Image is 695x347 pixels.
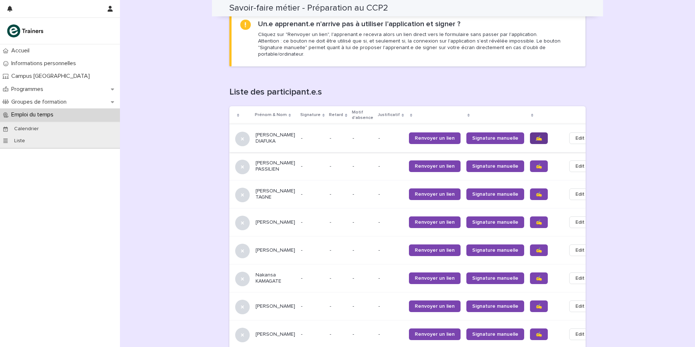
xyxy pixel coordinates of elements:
[353,275,373,282] p: -
[353,191,373,198] p: -
[378,331,403,338] p: -
[536,304,542,309] span: ✍️
[466,328,524,340] a: Signature manuelle
[575,303,584,310] span: Edit
[530,160,548,172] a: ✍️
[536,192,542,197] span: ✍️
[409,188,461,200] a: Renvoyer un lien
[329,111,343,119] p: Retard
[530,132,548,144] a: ✍️
[536,136,542,141] span: ✍️
[300,111,321,119] p: Signature
[256,188,295,200] p: [PERSON_NAME] TAGNE
[409,160,461,172] a: Renvoyer un lien
[378,219,403,226] p: -
[229,264,602,292] tr: Nakansa KAMAGATE--- --Renvoyer un lienSignature manuelle✍️Edit
[472,220,518,225] span: Signature manuelle
[569,328,591,340] button: Edit
[415,276,455,281] span: Renvoyer un lien
[536,332,542,337] span: ✍️
[353,163,373,169] p: -
[569,188,591,200] button: Edit
[255,111,287,119] p: Prénom & Nom
[472,276,518,281] span: Signature manuelle
[575,191,584,198] span: Edit
[536,220,542,225] span: ✍️
[409,132,461,144] a: Renvoyer un lien
[466,160,524,172] a: Signature manuelle
[466,272,524,284] a: Signature manuelle
[353,219,373,226] p: -
[256,272,295,284] p: Nakansa KAMAGATE
[409,244,461,256] a: Renvoyer un lien
[330,218,333,226] p: -
[229,180,602,208] tr: [PERSON_NAME] TAGNE--- --Renvoyer un lienSignature manuelle✍️Edit
[8,73,96,80] p: Campus [GEOGRAPHIC_DATA]
[472,248,518,253] span: Signature manuelle
[256,160,295,172] p: [PERSON_NAME] PASSILIEN
[536,164,542,169] span: ✍️
[229,124,602,152] tr: [PERSON_NAME] DIAFUKA--- --Renvoyer un lienSignature manuelle✍️Edit
[575,247,584,254] span: Edit
[352,108,373,122] p: Motif d'absence
[409,328,461,340] a: Renvoyer un lien
[353,247,373,254] p: -
[569,160,591,172] button: Edit
[378,247,403,254] p: -
[256,331,295,338] p: [PERSON_NAME]
[415,304,455,309] span: Renvoyer un lien
[256,247,295,254] p: [PERSON_NAME]
[409,216,461,228] a: Renvoyer un lien
[415,248,455,253] span: Renvoyer un lien
[8,60,82,67] p: Informations personnelles
[229,208,602,236] tr: [PERSON_NAME]--- --Renvoyer un lienSignature manuelle✍️Edit
[229,236,602,264] tr: [PERSON_NAME]--- --Renvoyer un lienSignature manuelle✍️Edit
[258,20,461,28] h2: Un.e apprenant.e n'arrive pas à utiliser l'application et signer ?
[6,24,46,38] img: K0CqGN7SDeD6s4JG8KQk
[378,303,403,310] p: -
[569,272,591,284] button: Edit
[466,188,524,200] a: Signature manuelle
[378,191,403,198] p: -
[8,126,45,132] p: Calendrier
[301,275,324,282] p: -
[8,47,35,54] p: Accueil
[575,219,584,226] span: Edit
[415,220,455,225] span: Renvoyer un lien
[575,163,584,170] span: Edit
[301,331,324,338] p: -
[472,164,518,169] span: Signature manuelle
[415,192,455,197] span: Renvoyer un lien
[301,219,324,226] p: -
[466,244,524,256] a: Signature manuelle
[229,87,586,97] h1: Liste des participant.e.s
[530,272,548,284] a: ✍️
[530,328,548,340] a: ✍️
[378,275,403,282] p: -
[575,135,584,142] span: Edit
[569,244,591,256] button: Edit
[530,216,548,228] a: ✍️
[415,332,455,337] span: Renvoyer un lien
[530,244,548,256] a: ✍️
[409,300,461,312] a: Renvoyer un lien
[256,219,295,226] p: [PERSON_NAME]
[330,162,333,169] p: -
[472,332,518,337] span: Signature manuelle
[330,330,333,338] p: -
[353,303,373,310] p: -
[536,276,542,281] span: ✍️
[330,190,333,198] p: -
[378,111,400,119] p: Justificatif
[530,188,548,200] a: ✍️
[569,300,591,312] button: Edit
[8,86,49,93] p: Programmes
[330,274,333,282] p: -
[569,216,591,228] button: Edit
[415,136,455,141] span: Renvoyer un lien
[8,111,59,118] p: Emploi du temps
[301,247,324,254] p: -
[530,300,548,312] a: ✍️
[575,275,584,282] span: Edit
[301,135,324,141] p: -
